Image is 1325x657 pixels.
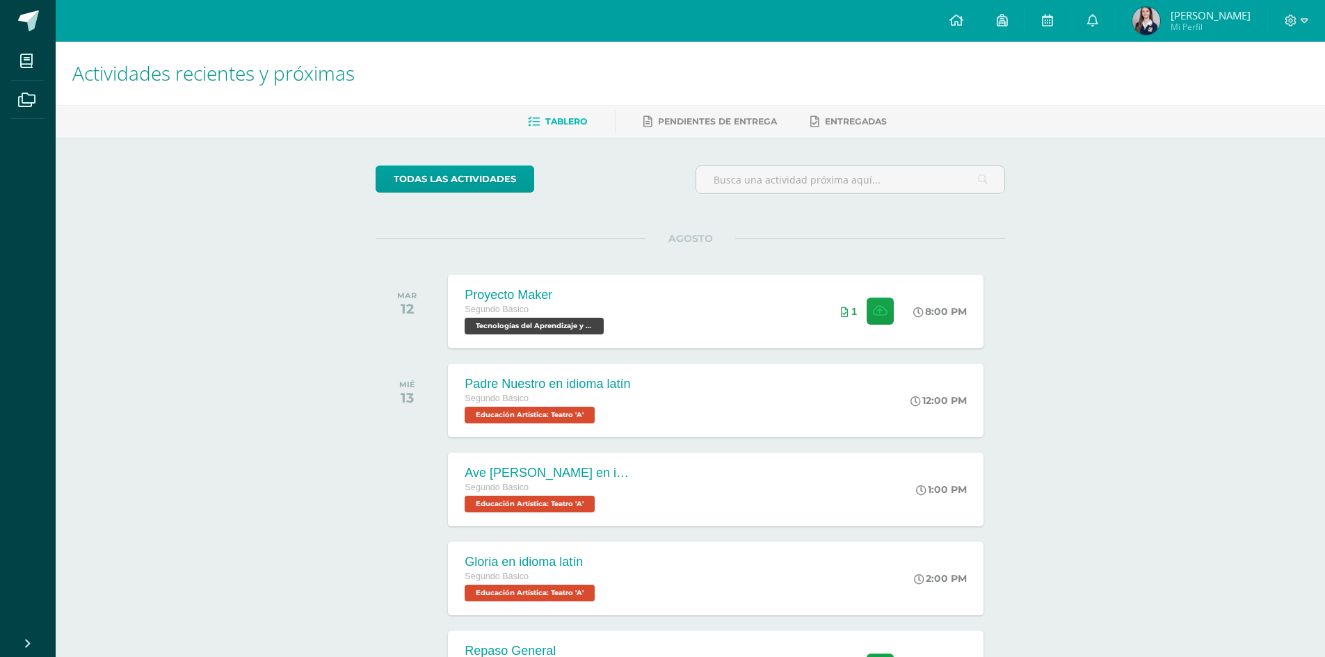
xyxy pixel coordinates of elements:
[465,585,595,601] span: Educación Artística: Teatro 'A'
[399,380,415,389] div: MIÉ
[643,111,777,133] a: Pendientes de entrega
[465,377,630,391] div: Padre Nuestro en idioma latín
[658,116,777,127] span: Pendientes de entrega
[810,111,887,133] a: Entregadas
[1171,21,1251,33] span: Mi Perfil
[913,305,967,318] div: 8:00 PM
[545,116,587,127] span: Tablero
[72,60,355,86] span: Actividades recientes y próximas
[696,166,1004,193] input: Busca una actividad próxima aquí...
[1132,7,1160,35] img: dcdeb99113387d000ee22100c0d3ead5.png
[397,300,417,317] div: 12
[465,555,598,569] div: Gloria en idioma latín
[399,389,415,406] div: 13
[376,165,534,193] a: todas las Actividades
[910,394,967,407] div: 12:00 PM
[465,318,604,334] span: Tecnologías del Aprendizaje y la Comunicación 'A'
[465,482,529,492] span: Segundo Básico
[528,111,587,133] a: Tablero
[465,305,529,314] span: Segundo Básico
[465,466,632,480] div: Ave [PERSON_NAME] en idioma latín.
[465,288,607,302] div: Proyecto Maker
[465,571,529,581] span: Segundo Básico
[646,232,735,245] span: AGOSTO
[465,407,595,423] span: Educación Artística: Teatro 'A'
[841,306,857,317] div: Archivos entregados
[851,306,857,317] span: 1
[825,116,887,127] span: Entregadas
[916,483,967,496] div: 1:00 PM
[465,394,529,403] span: Segundo Básico
[1171,8,1251,22] span: [PERSON_NAME]
[465,496,595,512] span: Educación Artística: Teatro 'A'
[397,291,417,300] div: MAR
[914,572,967,585] div: 2:00 PM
